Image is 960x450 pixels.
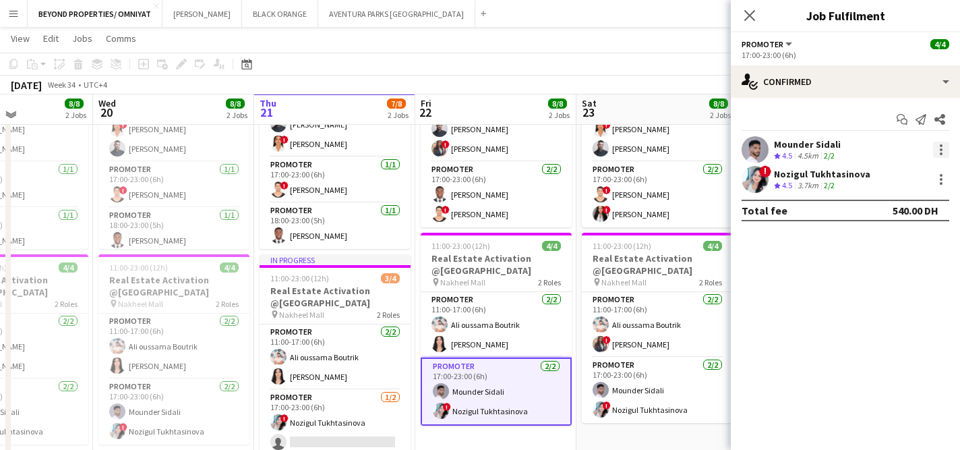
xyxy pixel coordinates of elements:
[782,180,792,190] span: 4.5
[67,30,98,47] a: Jobs
[72,32,92,45] span: Jobs
[431,241,490,251] span: 11:00-23:00 (12h)
[603,121,611,129] span: !
[893,204,938,217] div: 540.00 DH
[582,97,597,109] span: Sat
[742,39,794,49] button: Promoter
[226,99,245,109] span: 8/8
[98,314,249,379] app-card-role: Promoter2/211:00-17:00 (6h)Ali oussama Boutrik[PERSON_NAME]
[38,30,64,47] a: Edit
[5,30,35,47] a: View
[582,96,733,162] app-card-role: Promoter2/211:00-17:00 (6h)![PERSON_NAME][PERSON_NAME]
[710,110,731,120] div: 2 Jobs
[119,186,127,194] span: !
[759,165,771,177] span: !
[582,252,733,277] h3: Real Estate Activation @[GEOGRAPHIC_DATA]
[930,39,949,49] span: 4/4
[119,423,127,431] span: !
[731,65,960,98] div: Confirmed
[106,32,136,45] span: Comms
[419,105,431,120] span: 22
[162,1,242,27] button: [PERSON_NAME]
[280,181,289,190] span: !
[742,50,949,60] div: 17:00-23:00 (6h)
[119,121,127,129] span: !
[98,97,116,109] span: Wed
[242,1,318,27] button: BLACK ORANGE
[582,162,733,227] app-card-role: Promoter2/217:00-23:00 (6h)![PERSON_NAME]![PERSON_NAME]
[318,1,475,27] button: AVENTURA PARKS [GEOGRAPHIC_DATA]
[280,136,289,144] span: !
[593,241,651,251] span: 11:00-23:00 (12h)
[774,138,841,150] div: Mounder Sidali
[421,358,572,426] app-card-role: Promoter2/217:00-23:00 (6h)Mounder Sidali!Nozigul Tukhtasinova
[603,186,611,194] span: !
[582,292,733,358] app-card-role: Promoter2/211:00-17:00 (6h)Ali oussama Boutrik![PERSON_NAME]
[731,7,960,24] h3: Job Fulfilment
[742,39,783,49] span: Promoter
[270,273,329,283] span: 11:00-23:00 (12h)
[65,99,84,109] span: 8/8
[582,233,733,423] app-job-card: 11:00-23:00 (12h)4/4Real Estate Activation @[GEOGRAPHIC_DATA] Nakheel Mall2 RolesPromoter2/211:00...
[43,32,59,45] span: Edit
[96,105,116,120] span: 20
[421,96,572,162] app-card-role: Promoter2/211:00-17:00 (6h)[PERSON_NAME]![PERSON_NAME]
[699,277,722,287] span: 2 Roles
[100,30,142,47] a: Comms
[582,49,733,227] app-job-card: 11:00-23:00 (12h)4/4Real Estate Activation @MOE [GEOGRAPHIC_DATA]2 RolesPromoter2/211:00-17:00 (6...
[98,379,249,445] app-card-role: Promoter2/217:00-23:00 (6h)Mounder Sidali!Nozigul Tukhtasinova
[11,78,42,92] div: [DATE]
[98,254,249,445] app-job-card: 11:00-23:00 (12h)4/4Real Estate Activation @[GEOGRAPHIC_DATA] Nakheel Mall2 RolesPromoter2/211:00...
[421,162,572,227] app-card-role: Promoter2/217:00-23:00 (6h)[PERSON_NAME]![PERSON_NAME]
[260,157,411,203] app-card-role: Promoter1/117:00-23:00 (6h)![PERSON_NAME]
[443,403,451,411] span: !
[388,110,409,120] div: 2 Jobs
[59,262,78,273] span: 4/4
[216,299,239,309] span: 2 Roles
[703,241,722,251] span: 4/4
[824,180,835,190] app-skills-label: 2/2
[421,49,572,227] app-job-card: 11:00-23:00 (12h)4/4Real Estate Activation @MOE [GEOGRAPHIC_DATA]2 RolesPromoter2/211:00-17:00 (6...
[709,99,728,109] span: 8/8
[795,150,821,162] div: 4.5km
[84,80,107,90] div: UTC+4
[603,401,611,410] span: !
[774,168,870,180] div: Nozigul Tukhtasinova
[260,254,411,265] div: In progress
[260,203,411,249] app-card-role: Promoter1/118:00-23:00 (5h)[PERSON_NAME]
[381,273,400,283] span: 3/4
[258,105,276,120] span: 21
[227,110,247,120] div: 2 Jobs
[220,262,239,273] span: 4/4
[28,1,162,27] button: BEYOND PROPERTIES/ OMNIYAT
[260,97,276,109] span: Thu
[742,204,787,217] div: Total fee
[421,97,431,109] span: Fri
[260,285,411,309] h3: Real Estate Activation @[GEOGRAPHIC_DATA]
[98,96,249,162] app-card-role: Promoter2/211:00-17:00 (6h)![PERSON_NAME][PERSON_NAME]
[98,274,249,298] h3: Real Estate Activation @[GEOGRAPHIC_DATA]
[421,233,572,426] app-job-card: 11:00-23:00 (12h)4/4Real Estate Activation @[GEOGRAPHIC_DATA] Nakheel Mall2 RolesPromoter2/211:00...
[601,277,647,287] span: Nakheel Mall
[603,206,611,214] span: !
[782,150,792,161] span: 4.5
[440,277,485,287] span: Nakheel Mall
[387,99,406,109] span: 7/8
[65,110,86,120] div: 2 Jobs
[98,49,249,249] app-job-card: 11:00-23:00 (12h)4/4Real Estate Activation @MOE [GEOGRAPHIC_DATA]3 RolesPromoter2/211:00-17:00 (6...
[118,299,163,309] span: Nakheel Mall
[55,299,78,309] span: 2 Roles
[260,49,411,249] div: In progress11:00-23:00 (12h)4/4Real Estate Activation @MOE [GEOGRAPHIC_DATA]3 RolesPromoter2/211:...
[538,277,561,287] span: 2 Roles
[582,358,733,423] app-card-role: Promoter2/217:00-23:00 (6h)Mounder Sidali!Nozigul Tukhtasinova
[279,310,324,320] span: Nakheel Mall
[542,241,561,251] span: 4/4
[421,292,572,358] app-card-role: Promoter2/211:00-17:00 (6h)Ali oussama Boutrik[PERSON_NAME]
[549,110,570,120] div: 2 Jobs
[580,105,597,120] span: 23
[260,325,411,390] app-card-role: Promoter2/211:00-17:00 (6h)Ali oussama Boutrik[PERSON_NAME]
[109,262,168,273] span: 11:00-23:00 (12h)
